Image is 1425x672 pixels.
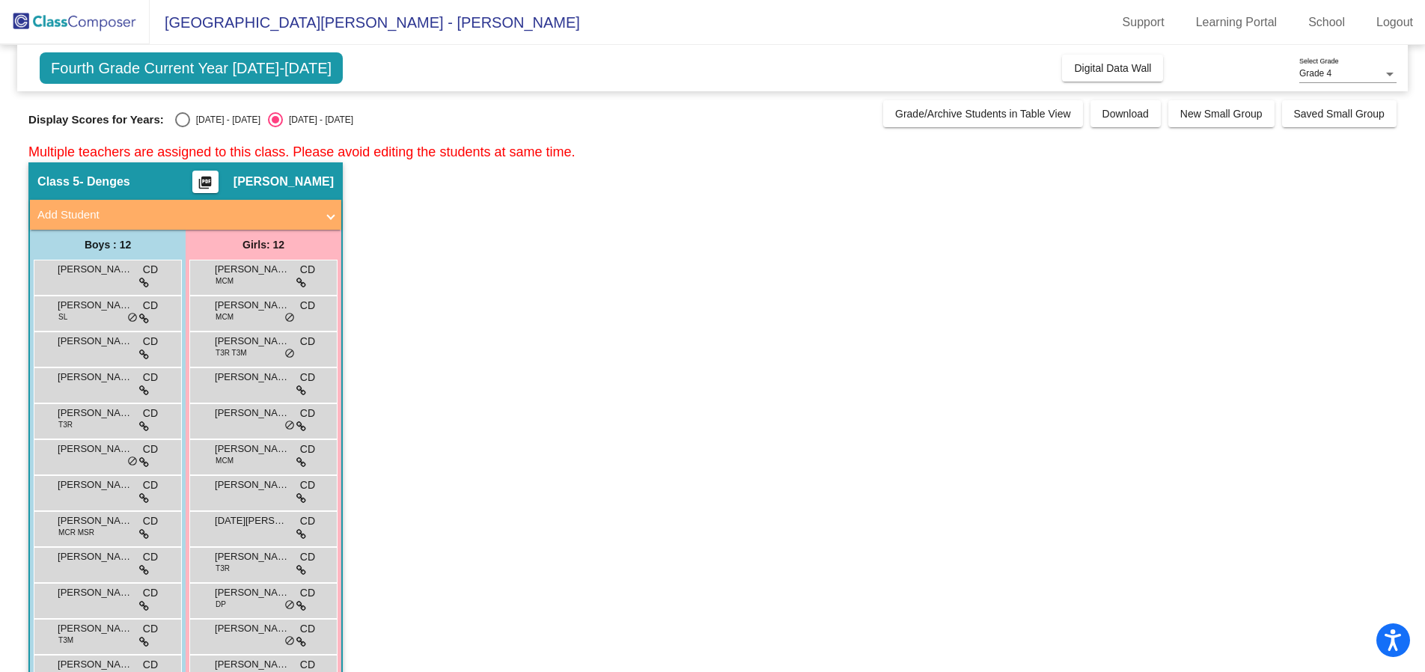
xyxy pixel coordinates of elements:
mat-expansion-panel-header: Add Student [30,200,341,230]
span: do_not_disturb_alt [127,312,138,324]
span: [PERSON_NAME] [215,621,290,636]
span: do_not_disturb_alt [284,348,295,360]
span: T3M [58,635,73,646]
span: Multiple teachers are assigned to this class. Please avoid editing the students at same time. [28,144,575,159]
span: [PERSON_NAME] [58,585,132,600]
span: [PERSON_NAME] [58,406,132,421]
span: [DATE][PERSON_NAME] [215,513,290,528]
span: - Denges [79,174,130,189]
span: do_not_disturb_alt [284,420,295,432]
mat-icon: picture_as_pdf [196,175,214,196]
span: MCM [216,275,234,287]
a: School [1296,10,1357,34]
span: MCM [216,311,234,323]
span: Digital Data Wall [1074,62,1151,74]
span: [PERSON_NAME] [215,585,290,600]
span: CD [143,334,158,349]
span: CD [143,370,158,385]
span: [PERSON_NAME] [58,442,132,456]
span: [PERSON_NAME] [215,334,290,349]
span: CD [143,513,158,529]
span: CD [300,549,315,565]
a: Support [1111,10,1177,34]
div: Boys : 12 [30,230,186,260]
span: [PERSON_NAME] [215,370,290,385]
button: Saved Small Group [1282,100,1397,127]
span: T3R [216,563,230,574]
span: CD [300,621,315,637]
span: CD [300,334,315,349]
button: Print Students Details [192,171,219,193]
span: SL [58,311,67,323]
span: Grade 4 [1299,68,1331,79]
span: [PERSON_NAME] [58,370,132,385]
mat-panel-title: Add Student [37,207,316,224]
span: do_not_disturb_alt [284,599,295,611]
span: MCR MSR [58,527,94,538]
span: New Small Group [1180,108,1263,120]
span: CD [300,370,315,385]
div: [DATE] - [DATE] [283,113,353,126]
span: [PERSON_NAME] [215,477,290,492]
span: [PERSON_NAME] [58,513,132,528]
span: [PERSON_NAME] [58,621,132,636]
span: [PERSON_NAME] [58,334,132,349]
span: CD [300,585,315,601]
span: [PERSON_NAME] [58,549,132,564]
span: [PERSON_NAME] [215,298,290,313]
span: CD [143,621,158,637]
span: do_not_disturb_alt [127,456,138,468]
span: CD [300,298,315,314]
span: CD [300,477,315,493]
button: New Small Group [1168,100,1275,127]
span: [PERSON_NAME] [215,406,290,421]
a: Logout [1364,10,1425,34]
span: Grade/Archive Students in Table View [895,108,1071,120]
mat-radio-group: Select an option [175,112,353,127]
span: CD [143,585,158,601]
span: [PERSON_NAME] [215,442,290,456]
span: [PERSON_NAME] [215,262,290,277]
span: CD [300,442,315,457]
span: CD [143,549,158,565]
span: [PERSON_NAME] [58,262,132,277]
span: DP [216,599,226,610]
span: [PERSON_NAME] [215,549,290,564]
span: [PERSON_NAME] [58,298,132,313]
div: Girls: 12 [186,230,341,260]
a: Learning Portal [1184,10,1290,34]
span: T3R T3M [216,347,247,358]
span: [PERSON_NAME] [58,477,132,492]
span: MCM [216,455,234,466]
span: CD [143,442,158,457]
span: [PERSON_NAME] [215,657,290,672]
span: [PERSON_NAME] [58,657,132,672]
span: Download [1102,108,1149,120]
span: do_not_disturb_alt [284,312,295,324]
span: Class 5 [37,174,79,189]
span: CD [143,262,158,278]
span: Fourth Grade Current Year [DATE]-[DATE] [40,52,343,84]
span: CD [300,513,315,529]
span: Display Scores for Years: [28,113,164,126]
span: CD [300,406,315,421]
button: Download [1090,100,1161,127]
span: T3R [58,419,73,430]
div: [DATE] - [DATE] [190,113,260,126]
span: CD [143,406,158,421]
span: CD [143,477,158,493]
button: Digital Data Wall [1062,55,1163,82]
span: Saved Small Group [1294,108,1385,120]
span: [PERSON_NAME] [234,174,334,189]
span: [GEOGRAPHIC_DATA][PERSON_NAME] - [PERSON_NAME] [150,10,580,34]
button: Grade/Archive Students in Table View [883,100,1083,127]
span: do_not_disturb_alt [284,635,295,647]
span: CD [300,262,315,278]
span: CD [143,298,158,314]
